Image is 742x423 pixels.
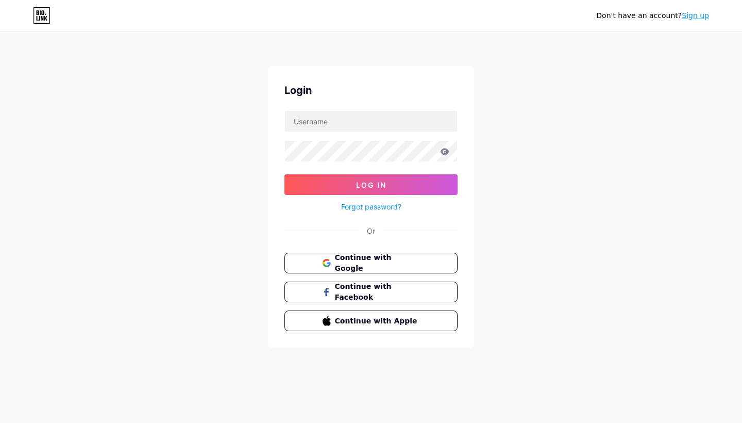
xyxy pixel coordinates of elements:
[367,225,375,236] div: Or
[284,174,458,195] button: Log In
[284,311,458,331] button: Continue with Apple
[335,316,420,327] span: Continue with Apple
[682,11,709,20] a: Sign up
[284,253,458,273] button: Continue with Google
[356,181,386,189] span: Log In
[335,281,420,303] span: Continue with Facebook
[335,252,420,274] span: Continue with Google
[285,111,457,132] input: Username
[596,10,709,21] div: Don't have an account?
[284,282,458,302] button: Continue with Facebook
[284,83,458,98] div: Login
[341,201,401,212] a: Forgot password?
